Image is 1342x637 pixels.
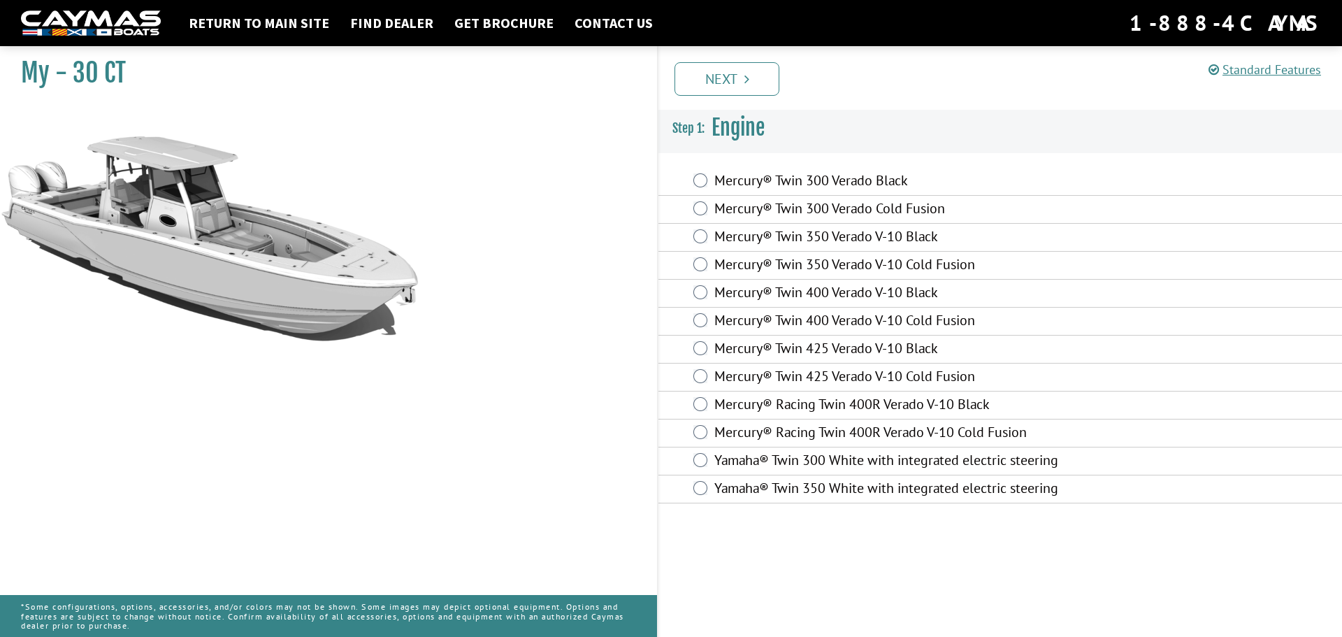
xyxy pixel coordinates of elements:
a: Standard Features [1208,62,1321,78]
label: Mercury® Twin 350 Verado V-10 Cold Fusion [714,256,1091,276]
a: Get Brochure [447,14,561,32]
label: Mercury® Twin 400 Verado V-10 Cold Fusion [714,312,1091,332]
label: Mercury® Racing Twin 400R Verado V-10 Black [714,396,1091,416]
label: Yamaha® Twin 300 White with integrated electric steering [714,452,1091,472]
p: *Some configurations, options, accessories, and/or colors may not be shown. Some images may depic... [21,595,636,637]
a: Contact Us [568,14,660,32]
label: Mercury® Twin 300 Verado Cold Fusion [714,200,1091,220]
a: Return to main site [182,14,336,32]
label: Mercury® Twin 400 Verado V-10 Black [714,284,1091,304]
h3: Engine [658,102,1342,154]
h1: My - 30 CT [21,57,622,89]
img: white-logo-c9c8dbefe5ff5ceceb0f0178aa75bf4bb51f6bca0971e226c86eb53dfe498488.png [21,10,161,36]
a: Next [674,62,779,96]
label: Mercury® Twin 425 Verado V-10 Black [714,340,1091,360]
label: Mercury® Twin 425 Verado V-10 Cold Fusion [714,368,1091,388]
a: Find Dealer [343,14,440,32]
ul: Pagination [671,60,1342,96]
label: Mercury® Twin 350 Verado V-10 Black [714,228,1091,248]
div: 1-888-4CAYMAS [1130,8,1321,38]
label: Yamaha® Twin 350 White with integrated electric steering [714,480,1091,500]
label: Mercury® Twin 300 Verado Black [714,172,1091,192]
label: Mercury® Racing Twin 400R Verado V-10 Cold Fusion [714,424,1091,444]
